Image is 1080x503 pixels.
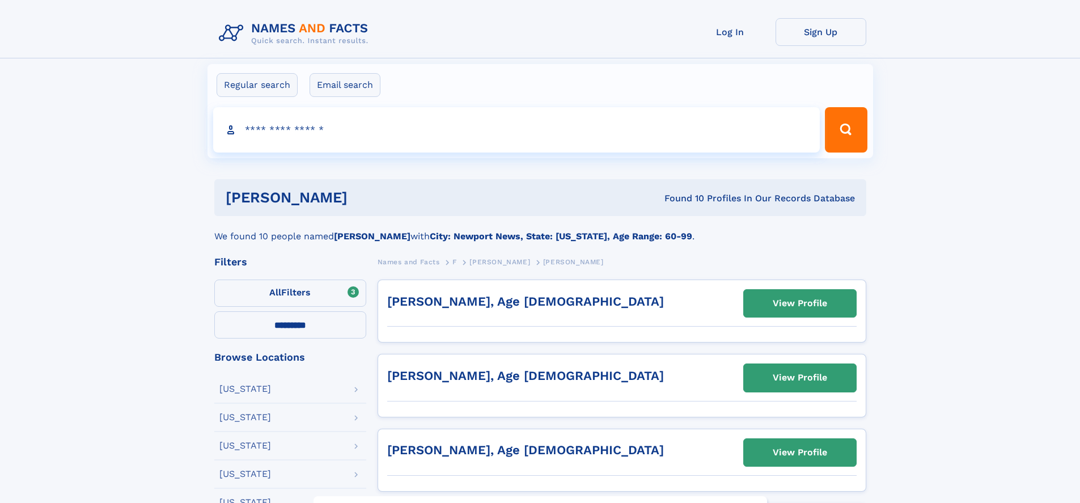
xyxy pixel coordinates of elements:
a: View Profile [744,290,856,317]
img: Logo Names and Facts [214,18,378,49]
h1: [PERSON_NAME] [226,191,506,205]
button: Search Button [825,107,867,153]
span: [PERSON_NAME] [469,258,530,266]
a: [PERSON_NAME], Age [DEMOGRAPHIC_DATA] [387,369,664,383]
div: View Profile [773,365,827,391]
b: [PERSON_NAME] [334,231,410,242]
a: View Profile [744,364,856,391]
label: Filters [214,280,366,307]
div: View Profile [773,290,827,316]
div: Filters [214,257,366,267]
div: Found 10 Profiles In Our Records Database [506,192,855,205]
a: [PERSON_NAME] [469,255,530,269]
span: F [452,258,457,266]
a: Sign Up [776,18,866,46]
div: Browse Locations [214,352,366,362]
div: [US_STATE] [219,413,271,422]
label: Regular search [217,73,298,97]
div: [US_STATE] [219,441,271,450]
input: search input [213,107,820,153]
a: [PERSON_NAME], Age [DEMOGRAPHIC_DATA] [387,294,664,308]
a: Log In [685,18,776,46]
div: [US_STATE] [219,470,271,479]
span: [PERSON_NAME] [543,258,604,266]
a: F [452,255,457,269]
label: Email search [310,73,380,97]
a: [PERSON_NAME], Age [DEMOGRAPHIC_DATA] [387,443,664,457]
div: View Profile [773,439,827,466]
div: [US_STATE] [219,384,271,394]
span: All [269,287,281,298]
b: City: Newport News, State: [US_STATE], Age Range: 60-99 [430,231,692,242]
a: View Profile [744,439,856,466]
a: Names and Facts [378,255,440,269]
div: We found 10 people named with . [214,216,866,243]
